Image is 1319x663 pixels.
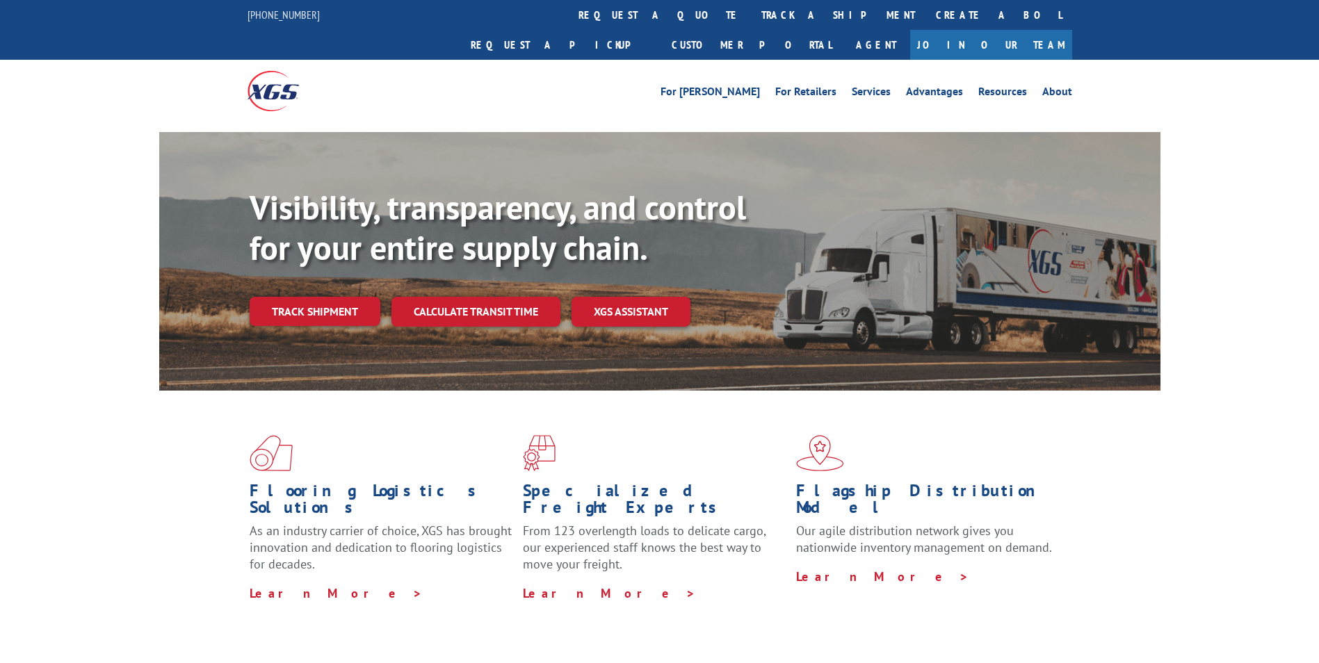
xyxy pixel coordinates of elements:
a: Calculate transit time [391,297,560,327]
span: Our agile distribution network gives you nationwide inventory management on demand. [796,523,1052,555]
a: Learn More > [523,585,696,601]
a: XGS ASSISTANT [572,297,690,327]
img: xgs-icon-focused-on-flooring-red [523,435,556,471]
img: xgs-icon-total-supply-chain-intelligence-red [250,435,293,471]
a: Customer Portal [661,30,842,60]
a: Resources [978,86,1027,101]
b: Visibility, transparency, and control for your entire supply chain. [250,186,746,269]
a: For Retailers [775,86,836,101]
a: [PHONE_NUMBER] [248,8,320,22]
a: Services [852,86,891,101]
a: About [1042,86,1072,101]
a: Agent [842,30,910,60]
a: For [PERSON_NAME] [661,86,760,101]
a: Request a pickup [460,30,661,60]
h1: Flagship Distribution Model [796,482,1059,523]
a: Join Our Team [910,30,1072,60]
a: Learn More > [250,585,423,601]
a: Advantages [906,86,963,101]
h1: Flooring Logistics Solutions [250,482,512,523]
a: Learn More > [796,568,969,584]
img: xgs-icon-flagship-distribution-model-red [796,435,844,471]
p: From 123 overlength loads to delicate cargo, our experienced staff knows the best way to move you... [523,523,786,584]
a: Track shipment [250,297,380,326]
span: As an industry carrier of choice, XGS has brought innovation and dedication to flooring logistics... [250,523,512,572]
h1: Specialized Freight Experts [523,482,786,523]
